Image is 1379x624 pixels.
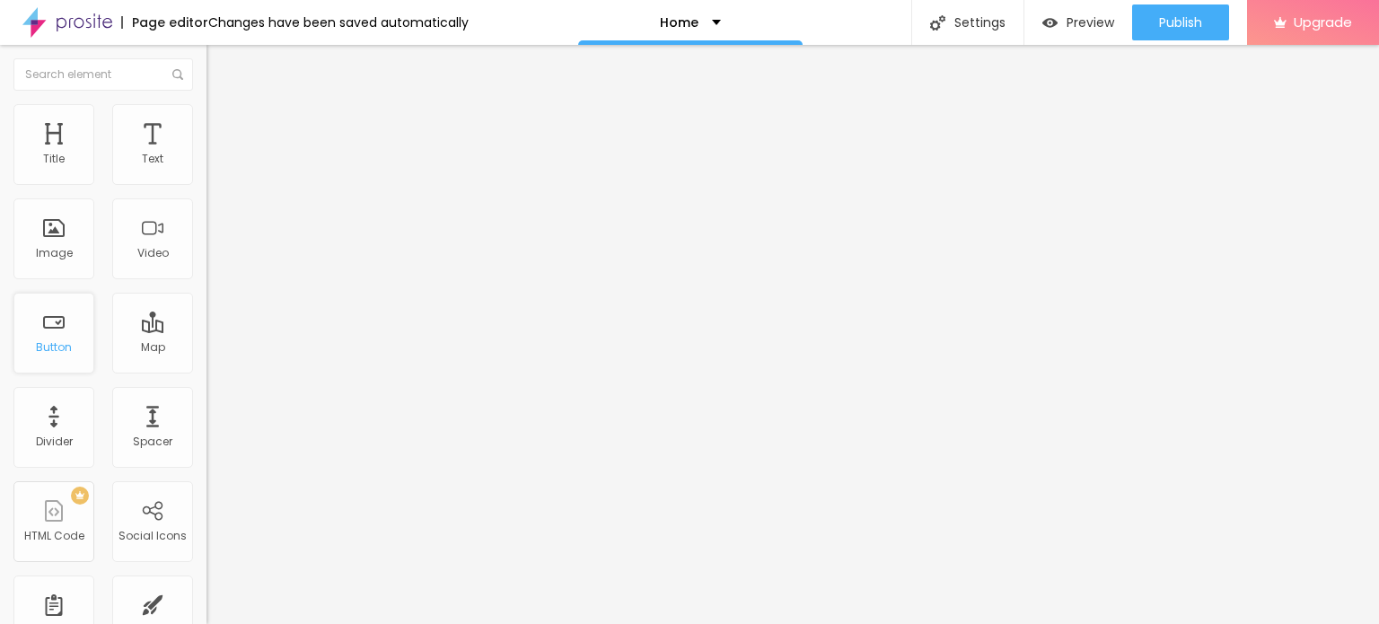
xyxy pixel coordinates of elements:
iframe: Editor [206,45,1379,624]
span: Upgrade [1294,14,1352,30]
input: Search element [13,58,193,91]
img: Icone [172,69,183,80]
div: Page editor [121,16,208,29]
p: Home [660,16,698,29]
div: Map [141,341,165,354]
button: Publish [1132,4,1229,40]
img: Icone [930,15,945,31]
div: Text [142,153,163,165]
div: Image [36,247,73,259]
div: Divider [36,435,73,448]
div: Button [36,341,72,354]
img: view-1.svg [1042,15,1058,31]
div: Title [43,153,65,165]
span: Publish [1159,15,1202,30]
div: HTML Code [24,530,84,542]
div: Video [137,247,169,259]
div: Social Icons [119,530,187,542]
div: Spacer [133,435,172,448]
span: Preview [1067,15,1114,30]
button: Preview [1024,4,1132,40]
div: Changes have been saved automatically [208,16,469,29]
